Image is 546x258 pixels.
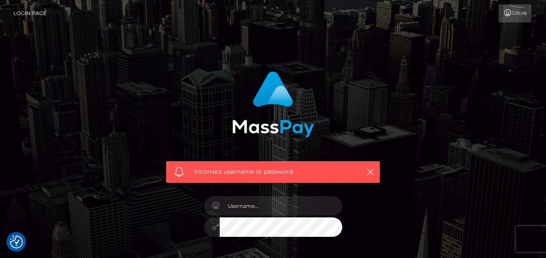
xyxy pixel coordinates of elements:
[220,196,342,216] input: Username...
[13,4,47,22] a: Login Page
[10,236,23,248] img: Revisit consent button
[10,236,23,248] button: Consent Preferences
[499,4,531,22] a: Login
[232,71,314,137] img: MassPay Login
[194,167,352,176] span: Incorrect username or password.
